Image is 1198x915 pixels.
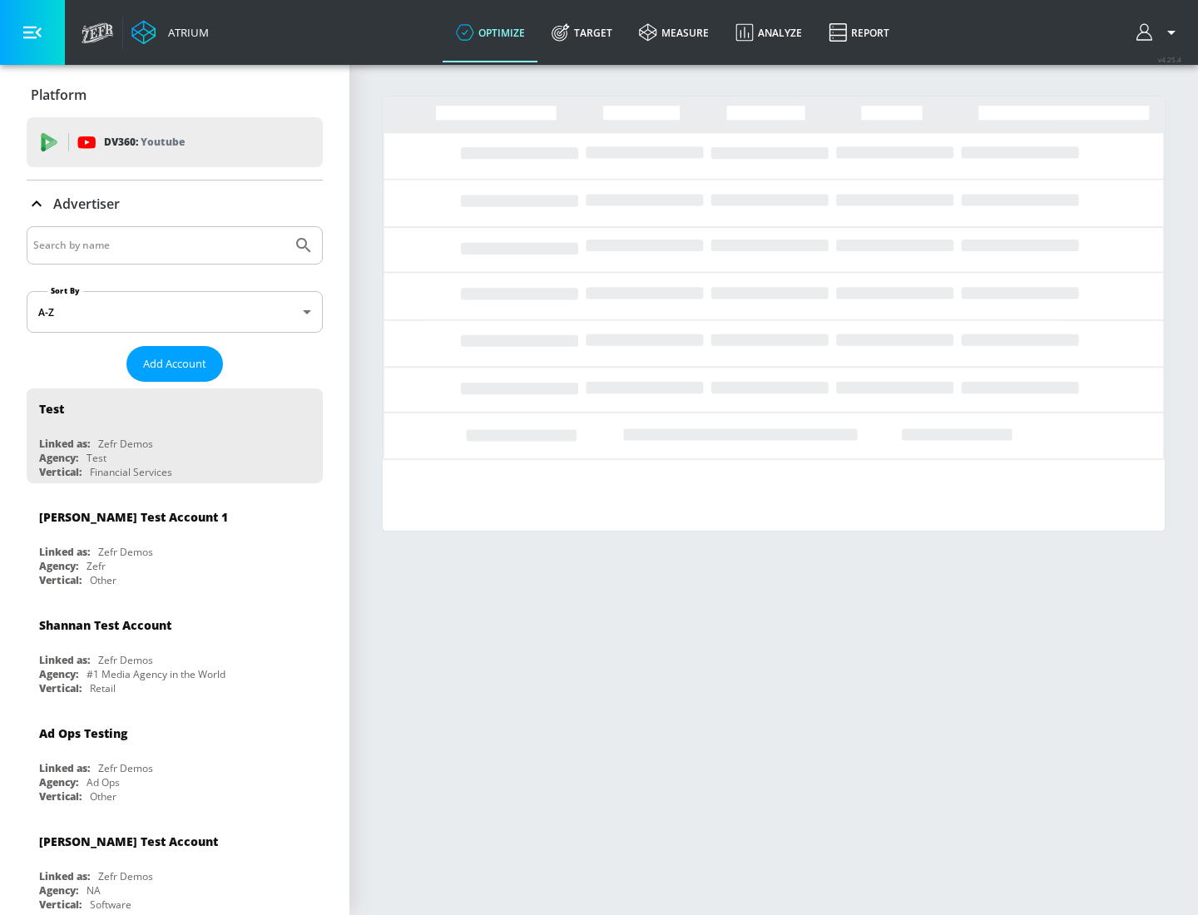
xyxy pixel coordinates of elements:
[98,545,153,559] div: Zefr Demos
[27,388,323,483] div: TestLinked as:Zefr DemosAgency:TestVertical:Financial Services
[87,667,225,681] div: #1 Media Agency in the World
[39,761,90,775] div: Linked as:
[39,573,82,587] div: Vertical:
[90,789,116,804] div: Other
[39,725,127,741] div: Ad Ops Testing
[53,195,120,213] p: Advertiser
[90,573,116,587] div: Other
[47,285,83,296] label: Sort By
[27,291,323,333] div: A-Z
[87,883,101,898] div: NA
[27,497,323,591] div: [PERSON_NAME] Test Account 1Linked as:Zefr DemosAgency:ZefrVertical:Other
[39,833,218,849] div: [PERSON_NAME] Test Account
[39,617,171,633] div: Shannan Test Account
[87,559,106,573] div: Zefr
[39,509,228,525] div: [PERSON_NAME] Test Account 1
[98,437,153,451] div: Zefr Demos
[143,354,206,373] span: Add Account
[27,713,323,808] div: Ad Ops TestingLinked as:Zefr DemosAgency:Ad OpsVertical:Other
[39,465,82,479] div: Vertical:
[27,181,323,227] div: Advertiser
[39,437,90,451] div: Linked as:
[39,559,78,573] div: Agency:
[39,545,90,559] div: Linked as:
[538,2,626,62] a: Target
[87,775,120,789] div: Ad Ops
[98,869,153,883] div: Zefr Demos
[31,86,87,104] p: Platform
[27,605,323,700] div: Shannan Test AccountLinked as:Zefr DemosAgency:#1 Media Agency in the WorldVertical:Retail
[161,25,209,40] div: Atrium
[39,898,82,912] div: Vertical:
[39,653,90,667] div: Linked as:
[1158,55,1181,64] span: v 4.25.4
[90,681,116,695] div: Retail
[98,653,153,667] div: Zefr Demos
[33,235,285,256] input: Search by name
[39,869,90,883] div: Linked as:
[90,465,172,479] div: Financial Services
[815,2,903,62] a: Report
[722,2,815,62] a: Analyze
[141,133,185,151] p: Youtube
[443,2,538,62] a: optimize
[39,667,78,681] div: Agency:
[87,451,106,465] div: Test
[626,2,722,62] a: measure
[27,117,323,167] div: DV360: Youtube
[39,775,78,789] div: Agency:
[131,20,209,45] a: Atrium
[39,789,82,804] div: Vertical:
[39,401,64,417] div: Test
[98,761,153,775] div: Zefr Demos
[90,898,131,912] div: Software
[39,681,82,695] div: Vertical:
[126,346,223,382] button: Add Account
[27,72,323,118] div: Platform
[39,451,78,465] div: Agency:
[104,133,185,151] p: DV360:
[39,883,78,898] div: Agency:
